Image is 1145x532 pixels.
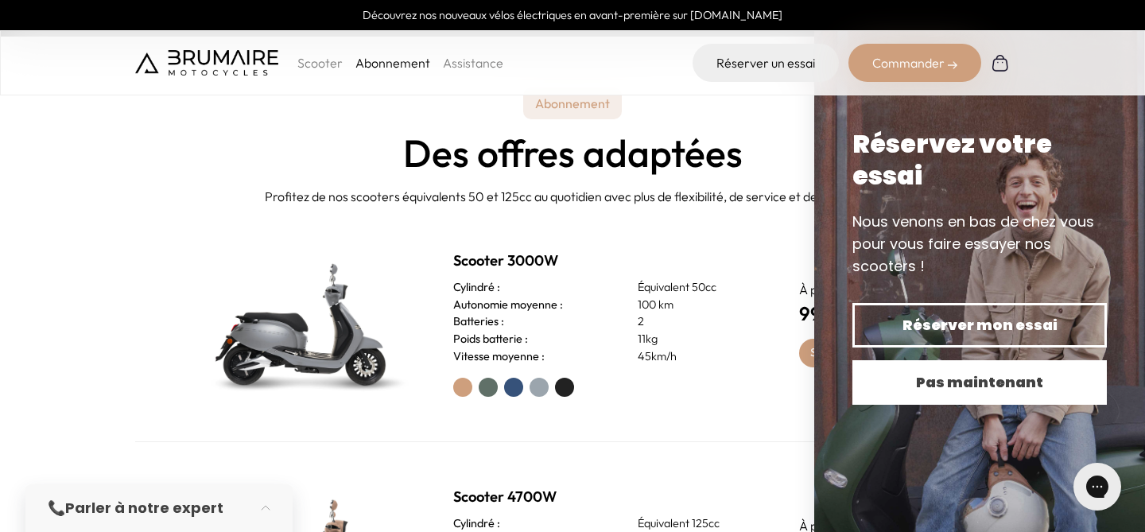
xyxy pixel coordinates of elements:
[693,44,839,82] a: Réserver un essai
[638,331,761,348] p: 11kg
[192,244,415,403] img: Scooter Brumaire vert
[453,331,528,348] h3: Poids batterie :
[638,313,761,331] p: 2
[799,299,953,328] h4: /mois
[13,187,1132,206] p: Profitez de nos scooters équivalents 50 et 125cc au quotidien avec plus de flexibilité, de servic...
[991,53,1010,72] img: Panier
[523,87,622,119] p: Abonnement
[638,279,761,297] p: Équivalent 50cc
[443,55,503,71] a: Assistance
[135,50,278,76] img: Brumaire Motocycles
[948,60,957,70] img: right-arrow-2.png
[1065,457,1129,516] iframe: Gorgias live chat messenger
[799,339,873,367] a: S'abonner
[13,132,1132,174] h2: Des offres adaptées
[848,44,981,82] div: Commander
[453,250,761,272] h2: Scooter 3000W
[355,55,430,71] a: Abonnement
[638,348,761,366] p: 45km/h
[453,348,545,366] h3: Vitesse moyenne :
[453,486,761,508] h2: Scooter 4700W
[453,313,504,331] h3: Batteries :
[799,301,835,325] span: 99€
[799,280,953,299] p: À partir de
[453,297,563,314] h3: Autonomie moyenne :
[638,297,761,314] p: 100 km
[453,279,500,297] h3: Cylindré :
[297,53,343,72] p: Scooter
